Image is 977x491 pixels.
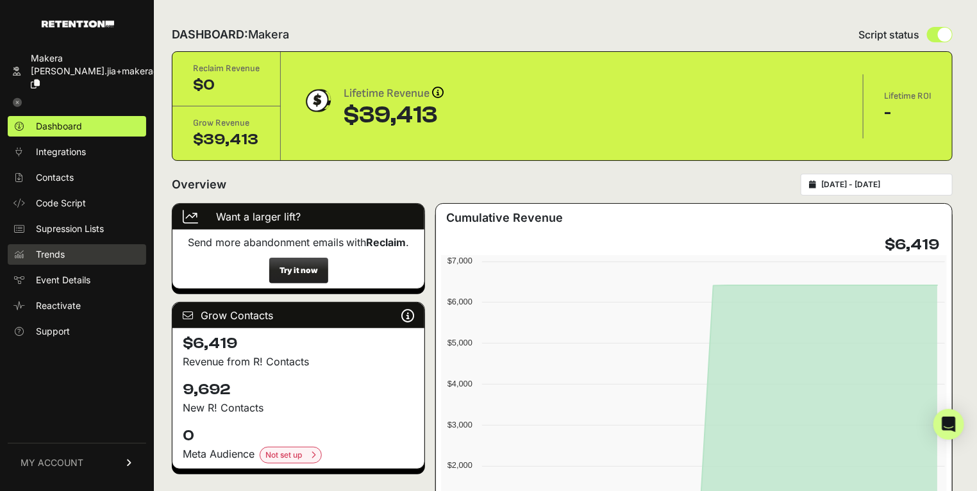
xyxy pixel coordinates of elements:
[8,219,146,239] a: Supression Lists
[183,333,414,354] h4: $6,419
[8,142,146,162] a: Integrations
[36,146,86,158] span: Integrations
[36,120,82,133] span: Dashboard
[183,400,414,415] p: New R! Contacts
[447,256,472,265] text: $7,000
[344,103,444,128] div: $39,413
[447,297,472,306] text: $6,000
[8,321,146,342] a: Support
[447,460,472,470] text: $2,000
[36,197,86,210] span: Code Script
[193,62,260,75] div: Reclaim Revenue
[172,303,424,328] div: Grow Contacts
[8,443,146,482] a: MY ACCOUNT
[446,209,563,227] h3: Cumulative Revenue
[447,379,472,388] text: $4,000
[193,117,260,129] div: Grow Revenue
[193,129,260,150] div: $39,413
[248,28,289,41] span: Makera
[21,456,83,469] span: MY ACCOUNT
[183,235,414,250] p: Send more abandonment emails with .
[172,26,289,44] h2: DASHBOARD:
[8,48,146,94] a: Makera [PERSON_NAME].jia+makera@...
[344,85,444,103] div: Lifetime Revenue
[183,446,414,463] div: Meta Audience
[884,103,931,123] div: -
[447,420,472,429] text: $3,000
[183,426,414,446] h4: 0
[8,295,146,316] a: Reactivate
[8,167,146,188] a: Contacts
[885,235,939,255] h4: $6,419
[858,27,919,42] span: Script status
[172,204,424,229] div: Want a larger lift?
[301,85,333,117] img: dollar-coin-05c43ed7efb7bc0c12610022525b4bbbb207c7efeef5aecc26f025e68dcafac9.png
[8,244,146,265] a: Trends
[8,193,146,213] a: Code Script
[36,325,70,338] span: Support
[280,265,318,275] strong: Try it now
[367,236,406,249] strong: Reclaim
[183,354,414,369] p: Revenue from R! Contacts
[193,75,260,96] div: $0
[36,222,104,235] span: Supression Lists
[42,21,114,28] img: Retention.com
[447,338,472,347] text: $5,000
[172,176,226,194] h2: Overview
[933,409,964,440] div: Open Intercom Messenger
[36,171,74,184] span: Contacts
[8,116,146,137] a: Dashboard
[884,90,931,103] div: Lifetime ROI
[31,65,169,76] span: [PERSON_NAME].jia+makera@...
[183,379,414,400] h4: 9,692
[36,248,65,261] span: Trends
[31,52,169,65] div: Makera
[36,299,81,312] span: Reactivate
[8,270,146,290] a: Event Details
[36,274,90,287] span: Event Details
